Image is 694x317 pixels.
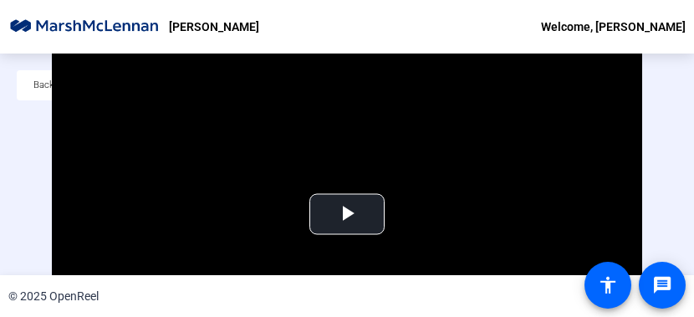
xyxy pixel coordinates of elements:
[541,17,686,37] div: Welcome, [PERSON_NAME]
[652,275,672,295] mat-icon: message
[169,17,259,37] p: [PERSON_NAME]
[309,193,385,234] button: Play Video
[8,18,161,35] img: OpenReel logo
[33,73,54,98] span: Back
[8,288,99,305] div: © 2025 OpenReel
[17,70,70,100] button: Back
[598,275,618,295] mat-icon: accessibility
